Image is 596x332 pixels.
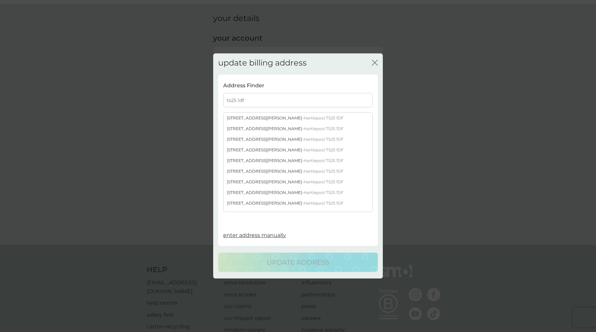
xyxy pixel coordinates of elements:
[304,148,344,153] span: Hartlepool TS25 1DF
[223,124,372,134] div: [STREET_ADDRESS][PERSON_NAME] -
[218,58,307,68] h2: update billing address
[223,156,372,166] div: [STREET_ADDRESS][PERSON_NAME] -
[223,81,264,90] p: Address Finder
[223,232,286,238] span: enter address manually
[218,253,378,272] button: update address
[223,188,372,198] div: [STREET_ADDRESS][PERSON_NAME] -
[304,137,344,142] span: Hartlepool TS25 1DF
[223,134,372,145] div: [STREET_ADDRESS][PERSON_NAME] -
[304,116,344,121] span: Hartlepool TS25 1DF
[304,212,344,217] span: Hartlepool TS25 1DF
[304,201,344,206] span: Hartlepool TS25 1DF
[267,257,329,268] p: update address
[304,190,344,195] span: Hartlepool TS25 1DF
[223,198,372,209] div: [STREET_ADDRESS][PERSON_NAME] -
[304,126,344,131] span: Hartlepool TS25 1DF
[223,177,372,188] div: [STREET_ADDRESS][PERSON_NAME] -
[223,231,286,240] button: enter address manually
[223,145,372,156] div: [STREET_ADDRESS][PERSON_NAME] -
[372,60,378,67] button: close
[304,158,344,163] span: Hartlepool TS25 1DF
[304,180,344,185] span: Hartlepool TS25 1DF
[223,166,372,177] div: [STREET_ADDRESS][PERSON_NAME] -
[223,113,372,124] div: [STREET_ADDRESS][PERSON_NAME] -
[223,209,372,220] div: [STREET_ADDRESS][PERSON_NAME] -
[304,169,344,174] span: Hartlepool TS25 1DF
